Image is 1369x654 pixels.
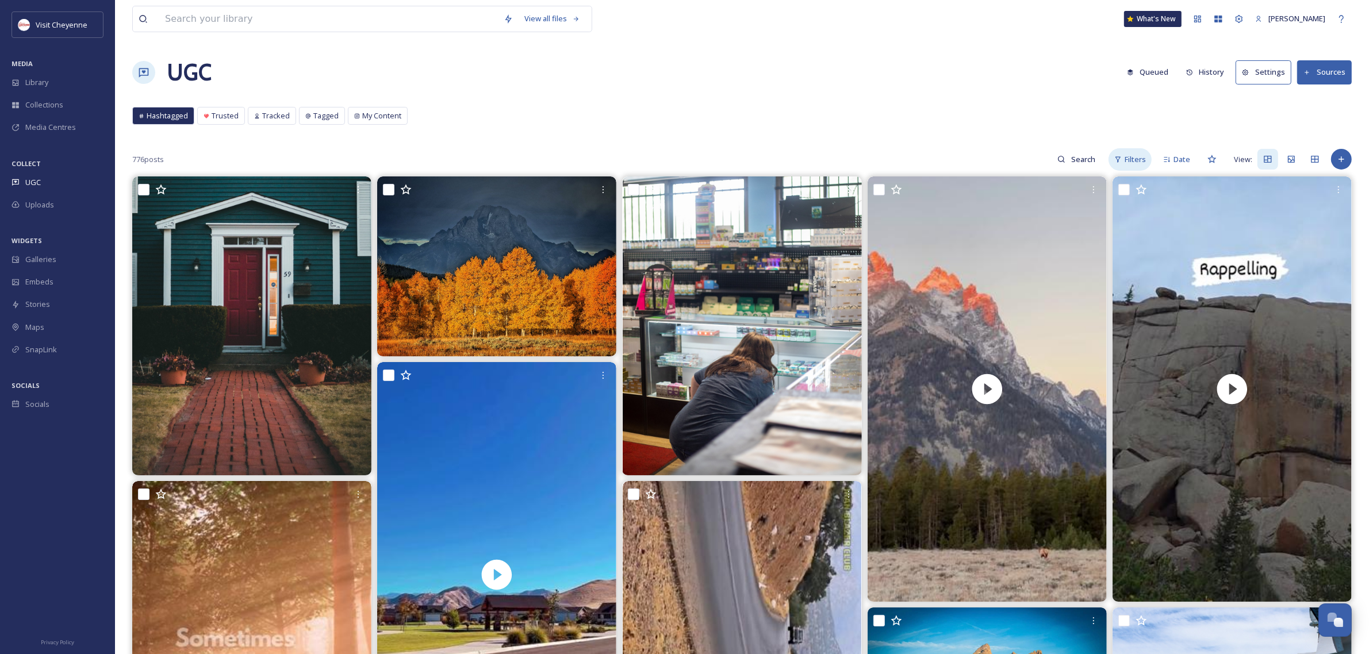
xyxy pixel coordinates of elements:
img: Storm clouds #landscape #wyoming #mygtnp #findyourpark #grandtetons #mypubliclandsroadtrip #natio... [377,176,616,356]
span: Uploads [25,199,54,210]
span: [PERSON_NAME] [1268,13,1325,24]
span: 776 posts [132,154,164,165]
button: History [1180,61,1230,83]
img: Decisions, decisions 👀 The only wrong move is not pulling up. Come find your next favorite piece ... [623,176,862,475]
span: Media Centres [25,122,76,133]
span: Collections [25,99,63,110]
a: View all files [519,7,586,30]
span: Galleries [25,254,56,265]
span: Privacy Policy [41,638,74,646]
img: thumbnail [868,176,1107,602]
span: Tracked [262,110,290,121]
a: [PERSON_NAME] [1249,7,1331,30]
span: WIDGETS [11,236,42,245]
a: UGC [167,55,212,90]
video: Hadlok lang sila tan-awon. #rappelling #sports #adventure #vedauwoo #rocks highlight Vincent Hild... [1113,176,1352,602]
a: What's New [1124,11,1182,27]
a: History [1180,61,1236,83]
span: SOCIALS [11,381,40,390]
button: Queued [1121,61,1175,83]
a: Queued [1121,61,1180,83]
span: MEDIA [11,59,33,68]
span: COLLECT [11,159,41,168]
span: View: [1234,154,1252,165]
span: Tagged [313,110,339,121]
input: Search your library [159,6,498,32]
a: Privacy Policy [41,634,74,648]
span: SnapLink [25,344,57,355]
span: Socials [25,399,49,410]
button: Settings [1236,60,1291,84]
span: Stories [25,299,50,310]
span: Filters [1125,154,1146,165]
span: Hashtagged [147,110,188,121]
input: Search [1065,148,1103,171]
button: Open Chat [1318,603,1352,637]
video: First light [868,176,1107,602]
span: Trusted [212,110,239,121]
span: UGC [25,177,41,188]
img: thumbnail [1113,176,1352,602]
span: Visit Cheyenne [36,20,87,30]
img: 🏡 The perfect place to call home is closer than you think. Let’s find your dream neighborhood!🌟🚪 ... [132,176,371,475]
a: Settings [1236,60,1297,84]
span: My Content [362,110,401,121]
img: visit_cheyenne_logo.jpeg [18,19,30,30]
span: Library [25,77,48,88]
span: Embeds [25,276,53,287]
span: Date [1174,154,1190,165]
button: Sources [1297,60,1352,84]
span: Maps [25,322,44,333]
